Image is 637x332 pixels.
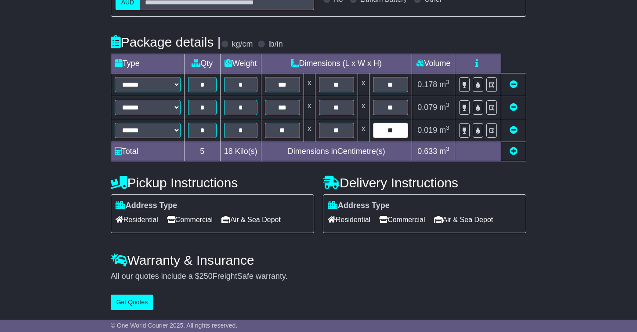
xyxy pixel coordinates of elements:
span: m [439,147,449,156]
sup: 3 [446,102,449,108]
div: All our quotes include a $ FreightSafe warranty. [111,272,527,281]
label: lb/in [268,40,283,49]
span: Commercial [167,213,213,226]
h4: Package details | [111,35,221,49]
a: Remove this item [510,126,518,135]
td: 5 [184,142,220,161]
span: 0.079 [417,103,437,112]
span: 0.178 [417,80,437,89]
td: Qty [184,54,220,73]
span: Residential [116,213,158,226]
span: 0.633 [417,147,437,156]
a: Remove this item [510,80,518,89]
td: Dimensions in Centimetre(s) [261,142,412,161]
span: Residential [328,213,370,226]
button: Get Quotes [111,295,154,310]
td: x [304,96,315,119]
span: 250 [199,272,213,281]
label: Address Type [328,201,390,211]
h4: Pickup Instructions [111,175,314,190]
label: kg/cm [232,40,253,49]
span: Commercial [379,213,425,226]
span: Air & Sea Depot [434,213,493,226]
td: Dimensions (L x W x H) [261,54,412,73]
sup: 3 [446,146,449,152]
span: 18 [224,147,233,156]
span: 0.019 [417,126,437,135]
td: Kilo(s) [220,142,261,161]
span: m [439,126,449,135]
td: Weight [220,54,261,73]
span: m [439,103,449,112]
span: m [439,80,449,89]
td: x [304,119,315,142]
span: Air & Sea Depot [221,213,281,226]
td: Total [111,142,184,161]
td: x [358,73,369,96]
td: Volume [412,54,455,73]
td: Type [111,54,184,73]
a: Remove this item [510,103,518,112]
h4: Delivery Instructions [323,175,526,190]
h4: Warranty & Insurance [111,253,527,267]
td: x [304,73,315,96]
td: x [358,96,369,119]
sup: 3 [446,79,449,85]
td: x [358,119,369,142]
span: © One World Courier 2025. All rights reserved. [111,322,238,329]
sup: 3 [446,124,449,131]
a: Add new item [510,147,518,156]
label: Address Type [116,201,177,211]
